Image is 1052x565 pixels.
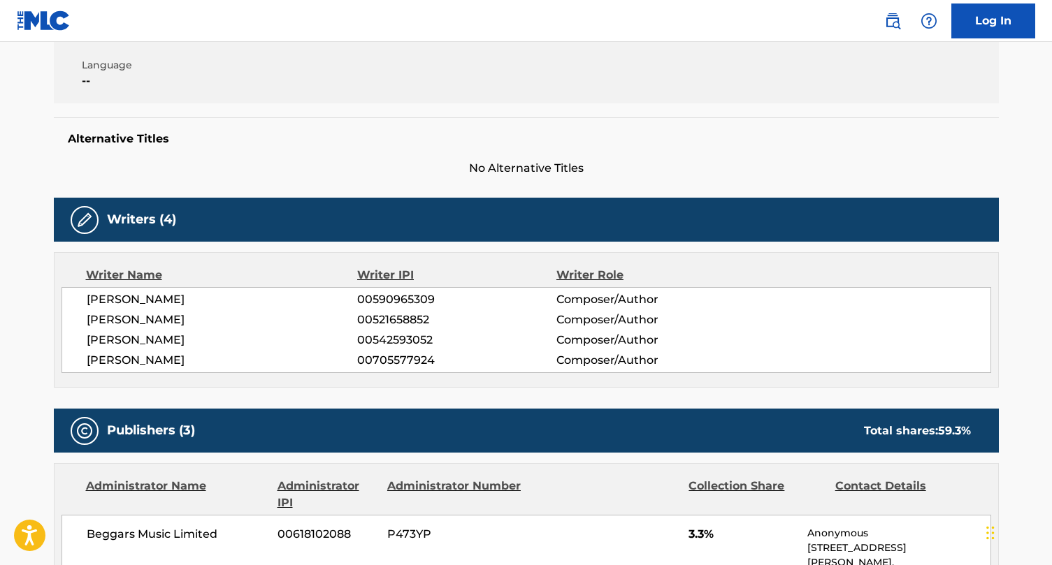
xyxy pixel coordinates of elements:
span: [PERSON_NAME] [87,332,358,348]
span: 00521658852 [357,311,556,328]
span: [PERSON_NAME] [87,291,358,308]
div: Contact Details [835,478,971,511]
a: Public Search [879,7,907,35]
div: Writer IPI [357,267,556,284]
span: [PERSON_NAME] [87,352,358,369]
span: 00590965309 [357,291,556,308]
span: P473YP [387,526,523,543]
span: 3.3% [689,526,797,543]
p: Anonymous [807,526,990,541]
div: Writer Name [86,267,358,284]
img: search [884,13,901,29]
img: Publishers [76,423,93,439]
div: Administrator IPI [278,478,377,511]
div: Help [915,7,943,35]
h5: Writers (4) [107,212,176,228]
span: Composer/Author [556,311,737,328]
div: Drag [986,512,995,554]
span: -- [82,73,308,89]
span: Beggars Music Limited [87,526,268,543]
div: Total shares: [864,423,971,439]
img: help [921,13,937,29]
iframe: Chat Widget [982,498,1052,565]
span: 00542593052 [357,332,556,348]
div: Administrator Number [387,478,523,511]
span: No Alternative Titles [54,160,999,177]
span: 59.3 % [938,424,971,437]
a: Log In [951,3,1035,38]
div: Writer Role [556,267,737,284]
span: Composer/Author [556,352,737,369]
img: Writers [76,212,93,228]
span: Composer/Author [556,332,737,348]
img: MLC Logo [17,10,71,31]
span: 00618102088 [278,526,377,543]
h5: Alternative Titles [68,132,985,146]
div: Administrator Name [86,478,267,511]
span: Language [82,58,308,73]
span: [PERSON_NAME] [87,311,358,328]
span: 00705577924 [357,352,556,369]
h5: Publishers (3) [107,423,195,439]
div: Collection Share [689,478,824,511]
span: Composer/Author [556,291,737,308]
